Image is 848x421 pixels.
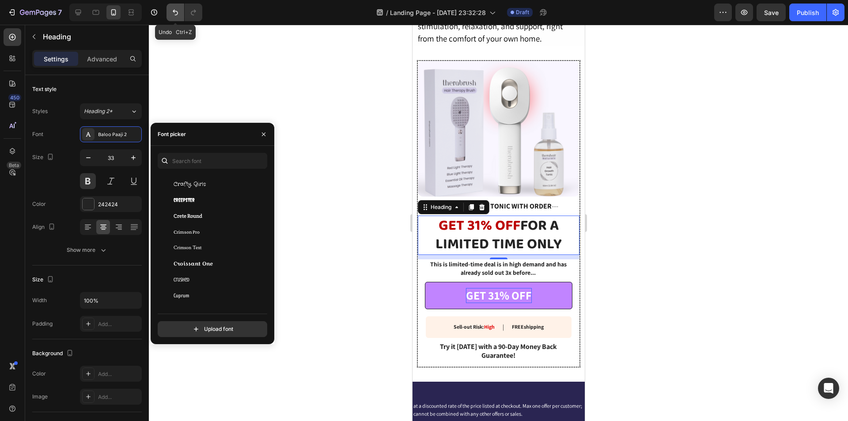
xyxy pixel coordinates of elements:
[32,296,47,304] div: Width
[174,196,195,204] span: Creepster
[32,242,142,258] button: Show more
[98,393,140,401] div: Add...
[174,212,202,220] span: Crete Round
[98,320,140,328] div: Add...
[158,321,267,337] button: Upload font
[32,130,43,138] div: Font
[84,107,113,115] span: Heading 2*
[32,107,48,115] div: Styles
[32,348,75,360] div: Background
[98,131,140,139] div: Baloo Paaji 2
[158,130,186,138] div: Font picker
[43,31,138,42] p: Heading
[32,221,57,233] div: Align
[67,246,108,254] div: Show more
[98,370,140,378] div: Add...
[174,228,200,236] span: Crimson Pro
[413,25,585,421] iframe: Design area
[80,103,142,119] button: Heading 2*
[32,274,56,286] div: Size
[80,292,141,308] input: Auto
[757,4,786,21] button: Save
[32,152,56,163] div: Size
[797,8,819,17] div: Publish
[167,4,202,21] div: Undo/Redo
[32,200,46,208] div: Color
[174,292,189,300] span: Cuprum
[158,153,267,169] input: Search font
[32,370,46,378] div: Color
[8,94,21,101] div: 450
[390,8,486,17] span: Landing Page - [DATE] 23:32:28
[174,260,213,268] span: Croissant One
[32,85,57,93] div: Text style
[4,4,66,21] button: 7
[174,180,206,188] span: Crafty Girls
[386,8,388,17] span: /
[87,54,117,64] p: Advanced
[516,8,529,16] span: Draft
[32,320,53,328] div: Padding
[789,4,826,21] button: Publish
[764,9,779,16] span: Save
[174,276,189,284] span: Crushed
[192,325,233,334] div: Upload font
[818,378,839,399] div: Open Intercom Messenger
[7,162,21,169] div: Beta
[32,393,48,401] div: Image
[58,7,62,18] p: 7
[98,201,140,209] div: 242424
[174,244,202,252] span: Crimson Text
[44,54,68,64] p: Settings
